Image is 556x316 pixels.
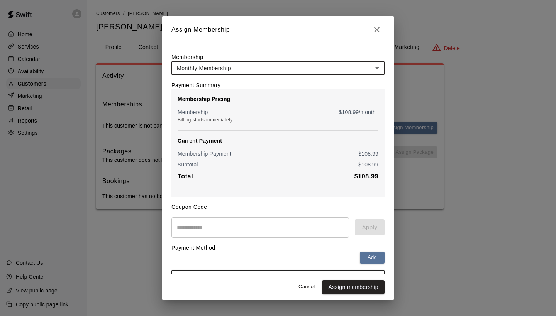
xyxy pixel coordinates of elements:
[369,22,385,37] button: Close
[354,173,378,180] b: $ 108.99
[294,281,319,293] button: Cancel
[171,82,220,88] label: Payment Summary
[178,108,208,116] p: Membership
[171,61,385,75] div: Monthly Membership
[171,54,203,60] label: Membership
[358,150,378,158] p: $ 108.99
[178,117,232,123] span: Billing starts immediately
[171,204,207,210] label: Coupon Code
[162,16,394,44] h2: Assign Membership
[178,161,198,168] p: Subtotal
[358,161,378,168] p: $ 108.99
[178,173,193,180] b: Total
[339,108,376,116] p: $ 108.99 / month
[178,95,378,103] p: Membership Pricing
[178,137,378,145] p: Current Payment
[360,252,385,264] button: Add
[322,280,385,294] button: Assign membership
[171,245,215,251] label: Payment Method
[178,150,231,158] p: Membership Payment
